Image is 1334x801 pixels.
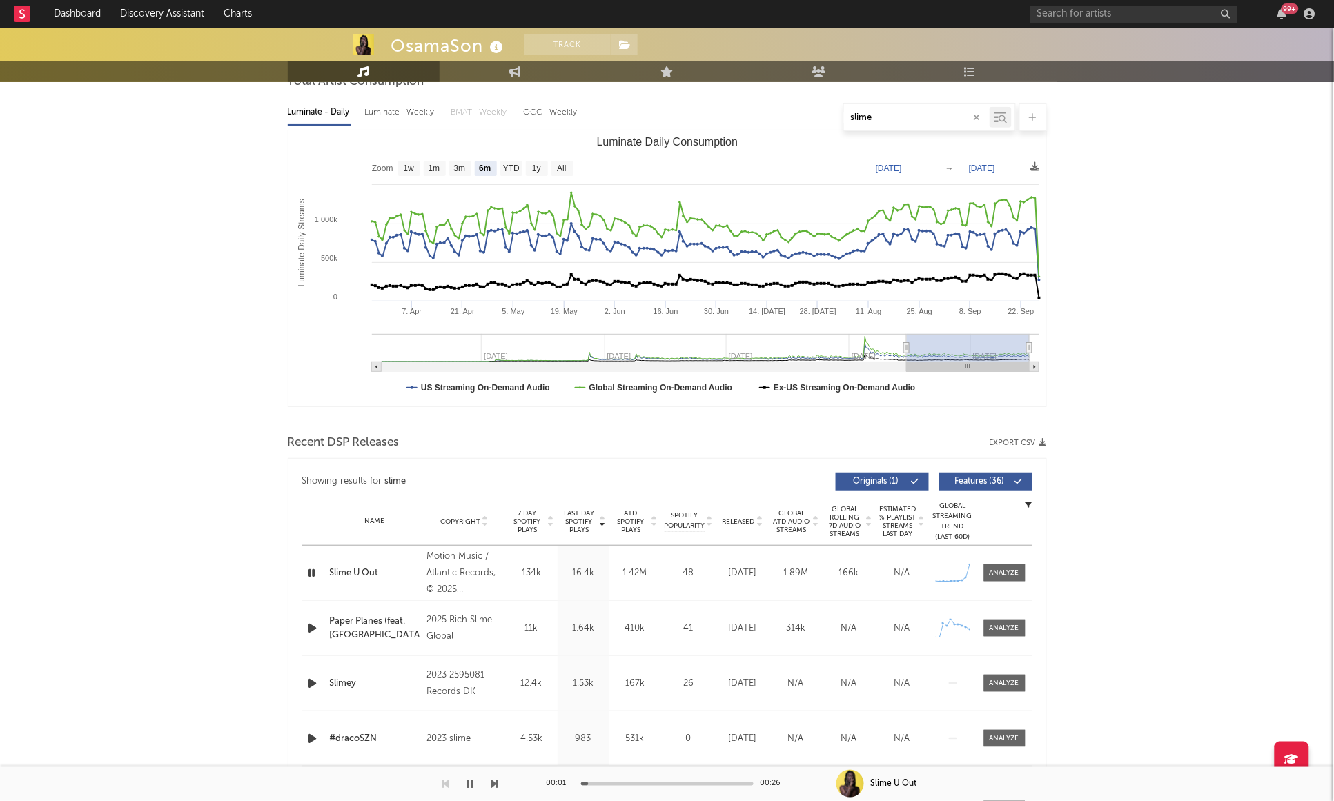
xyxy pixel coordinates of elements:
button: Originals(1) [836,473,929,491]
div: 167k [613,677,658,691]
div: N/A [773,732,819,746]
div: N/A [826,622,872,635]
div: 48 [665,566,713,580]
text: Luminate Daily Consumption [596,136,738,148]
div: 00:26 [761,775,788,792]
text: 500k [321,254,337,262]
div: 2023 2595081 Records DK [426,667,502,700]
span: Spotify Popularity [664,511,705,531]
text: 5. May [502,307,525,315]
div: N/A [879,732,925,746]
div: OsamaSon [391,34,507,57]
text: [DATE] [969,164,995,173]
div: 2023 slime [426,731,502,747]
div: 983 [561,732,606,746]
div: Luminate - Weekly [365,101,438,124]
div: Luminate - Daily [288,101,351,124]
div: 4.53k [509,732,554,746]
text: 1y [532,164,541,174]
span: Total Artist Consumption [288,74,424,90]
text: 1m [428,164,440,174]
text: 14. [DATE] [749,307,785,315]
text: US Streaming On-Demand Audio [421,383,550,393]
div: 0 [665,732,713,746]
span: ATD Spotify Plays [613,509,649,534]
div: 12.4k [509,677,554,691]
div: 00:01 [547,775,574,792]
text: All [557,164,566,174]
button: Export CSV [990,439,1047,447]
div: [DATE] [720,732,766,746]
text: 0 [333,293,337,301]
text: → [945,164,954,173]
div: Showing results for [302,473,667,491]
div: 410k [613,622,658,635]
div: N/A [879,622,925,635]
div: #dracoSZN [330,732,420,746]
div: 531k [613,732,658,746]
div: 99 + [1282,3,1299,14]
div: N/A [879,677,925,691]
button: 99+ [1277,8,1287,19]
text: 7. Apr [402,307,422,315]
div: Slime U Out [871,778,917,790]
div: 26 [665,677,713,691]
div: [DATE] [720,677,766,691]
span: Global Rolling 7D Audio Streams [826,505,864,538]
div: [DATE] [720,622,766,635]
button: Features(36) [939,473,1032,491]
text: 8. Sep [959,307,981,315]
div: slime [384,473,406,490]
div: 314k [773,622,819,635]
div: Global Streaming Trend (Last 60D) [932,501,974,542]
a: Slimey [330,677,420,691]
text: Luminate Daily Streams [297,199,306,286]
text: 1 000k [314,215,337,224]
text: 19. May [550,307,578,315]
svg: Luminate Daily Consumption [288,130,1046,406]
div: N/A [826,732,872,746]
div: N/A [773,677,819,691]
text: 28. [DATE] [799,307,836,315]
button: Track [524,34,611,55]
div: Motion Music / Atlantic Records, © 2025 OsamaSon under exclusive license to Motion Music, LLC and... [426,548,502,598]
text: 3m [453,164,465,174]
text: 25. Aug [906,307,932,315]
span: Recent DSP Releases [288,435,400,451]
div: 166k [826,566,872,580]
text: 30. Jun [704,307,729,315]
text: Ex-US Streaming On-Demand Audio [774,383,916,393]
text: Global Streaming On-Demand Audio [589,383,732,393]
input: Search for artists [1030,6,1237,23]
div: 41 [665,622,713,635]
span: Global ATD Audio Streams [773,509,811,534]
a: Paper Planes (feat. [GEOGRAPHIC_DATA]) [330,615,420,642]
div: N/A [879,566,925,580]
div: 2025 Rich Slime Global [426,612,502,645]
text: [DATE] [876,164,902,173]
span: Released [723,517,755,526]
text: Zoom [372,164,393,174]
text: YTD [502,164,519,174]
div: [DATE] [720,566,766,580]
span: 7 Day Spotify Plays [509,509,546,534]
div: Name [330,516,420,526]
div: 1.64k [561,622,606,635]
span: Originals ( 1 ) [845,477,908,486]
div: OCC - Weekly [524,101,579,124]
text: 11. Aug [856,307,881,315]
span: Copyright [440,517,480,526]
div: 11k [509,622,554,635]
text: 2. Jun [605,307,625,315]
text: 6m [479,164,491,174]
a: Slime U Out [330,566,420,580]
div: 1.53k [561,677,606,691]
text: 16. Jun [653,307,678,315]
text: 22. Sep [1008,307,1034,315]
span: Estimated % Playlist Streams Last Day [879,505,917,538]
text: 21. Apr [450,307,474,315]
span: Last Day Spotify Plays [561,509,598,534]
